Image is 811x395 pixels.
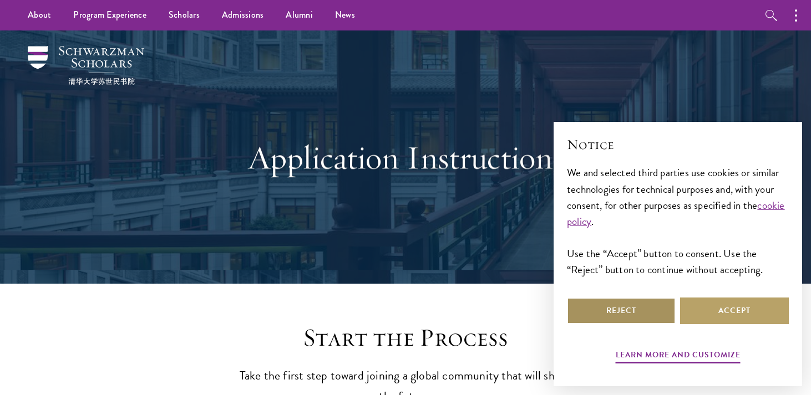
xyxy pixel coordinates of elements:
div: We and selected third parties use cookies or similar technologies for technical purposes and, wit... [567,165,789,277]
h2: Start the Process [234,322,577,353]
h2: Notice [567,135,789,154]
button: Learn more and customize [616,348,741,365]
button: Accept [680,297,789,324]
button: Reject [567,297,676,324]
img: Schwarzman Scholars [28,46,144,85]
h1: Application Instructions [214,137,597,177]
a: cookie policy [567,197,785,229]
